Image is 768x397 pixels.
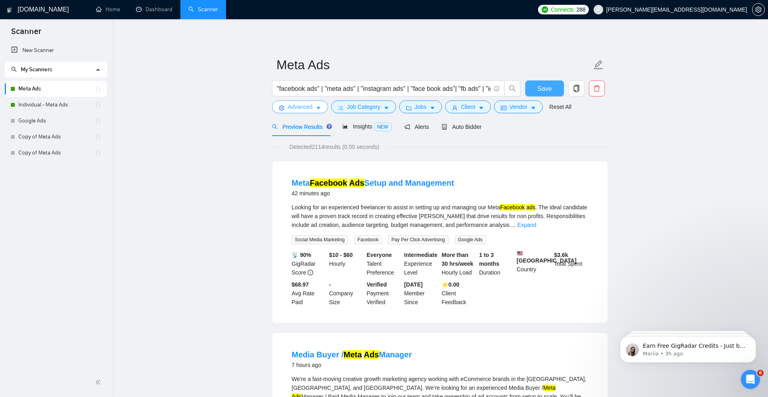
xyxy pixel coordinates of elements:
[347,102,380,111] span: Job Category
[284,142,385,151] span: Detected 2114 results (0.50 seconds)
[292,350,412,359] a: Media Buyer /Meta AdsManager
[316,105,321,111] span: caret-down
[18,145,95,161] a: Copy of Meta Ads
[589,85,604,92] span: delete
[478,105,484,111] span: caret-down
[576,5,585,14] span: 288
[442,124,447,130] span: robot
[5,42,107,58] li: New Scanner
[5,129,107,145] li: Copy of Meta Ads
[517,251,523,256] img: 🇺🇸
[342,124,348,129] span: area-chart
[292,252,311,258] b: 📡 90%
[329,252,353,258] b: $10 - $60
[442,281,459,288] b: ⭐️ 0.00
[5,81,107,97] li: Meta Ads
[542,6,548,13] img: upwork-logo.png
[338,105,344,111] span: bars
[442,124,481,130] span: Auto Bidder
[308,270,313,275] span: info-circle
[593,60,604,70] span: edit
[501,105,506,111] span: idcard
[21,66,52,73] span: My Scanners
[292,360,412,370] div: 7 hours ago
[757,370,764,376] span: 6
[7,4,12,16] img: logo
[442,252,473,267] b: More than 30 hrs/week
[331,100,396,113] button: barsJob Categorycaret-down
[445,100,491,113] button: userClientcaret-down
[525,80,564,96] button: Save
[95,102,101,108] span: holder
[515,251,553,277] div: Country
[569,85,584,92] span: copy
[554,252,568,258] b: $ 3.6k
[95,134,101,140] span: holder
[18,97,95,113] a: Individual - Meta Ads
[365,280,403,307] div: Payment Verified
[479,252,500,267] b: 1 to 3 months
[342,123,391,130] span: Insights
[292,235,348,244] span: Social Media Marketing
[596,7,601,12] span: user
[404,281,422,288] b: [DATE]
[272,124,330,130] span: Preview Results
[478,251,515,277] div: Duration
[95,118,101,124] span: holder
[349,178,364,187] mark: Ads
[543,385,556,391] mark: Meta
[5,113,107,129] li: Google Ads
[752,3,765,16] button: setting
[384,105,389,111] span: caret-down
[415,102,427,111] span: Jobs
[440,280,478,307] div: Client Feedback
[18,113,95,129] a: Google Ads
[568,80,584,96] button: copy
[526,204,536,211] mark: ads
[292,178,454,187] a: MetaFacebook AdsSetup and Management
[551,5,575,14] span: Connects:
[752,6,765,13] a: setting
[276,55,592,75] input: Scanner name...
[5,145,107,161] li: Copy of Meta Ads
[402,280,440,307] div: Member Since
[354,235,382,244] span: Facebook
[440,251,478,277] div: Hourly Load
[95,378,103,386] span: double-left
[277,84,490,94] input: Search Freelance Jobs...
[290,251,328,277] div: GigRadar Score
[365,251,403,277] div: Talent Preference
[292,281,309,288] b: $68.97
[367,252,392,258] b: Everyone
[272,100,328,113] button: settingAdvancedcaret-down
[5,26,48,42] span: Scanner
[310,178,347,187] mark: Facebook
[494,100,543,113] button: idcardVendorcaret-down
[290,280,328,307] div: Avg Rate Paid
[11,66,17,72] span: search
[364,350,379,359] mark: Ads
[741,370,760,389] iframe: Intercom live chat
[517,251,577,264] b: [GEOGRAPHIC_DATA]
[537,84,552,94] span: Save
[500,204,524,211] mark: Facebook
[11,66,52,73] span: My Scanners
[18,81,95,97] a: Meta Ads
[96,6,120,13] a: homeHome
[367,281,387,288] b: Verified
[430,105,435,111] span: caret-down
[5,97,107,113] li: Individual - Meta Ads
[328,280,365,307] div: Company Size
[292,203,588,229] div: Looking for an experienced freelancer to assist in setting up and managing our Meta . The ideal c...
[549,102,571,111] a: Reset All
[530,105,536,111] span: caret-down
[18,129,95,145] a: Copy of Meta Ads
[504,80,520,96] button: search
[344,350,362,359] mark: Meta
[402,251,440,277] div: Experience Level
[188,6,218,13] a: searchScanner
[374,122,392,131] span: NEW
[329,281,331,288] b: -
